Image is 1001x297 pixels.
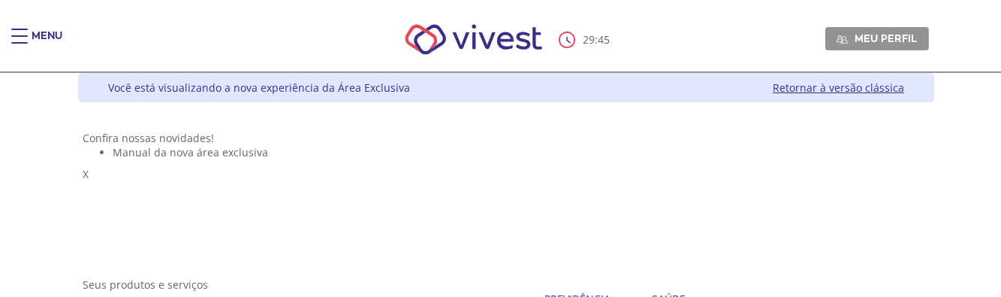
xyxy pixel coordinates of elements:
[773,80,904,95] a: Retornar à versão clássica
[83,131,930,145] div: Confira nossas novidades!
[388,8,559,71] img: Vivest
[598,32,610,47] span: 45
[83,167,89,181] span: X
[825,27,929,50] a: Meu perfil
[83,131,930,262] section: <span lang="pt-BR" dir="ltr">Visualizador do Conteúdo da Web</span> 1
[855,32,917,45] span: Meu perfil
[108,80,410,95] div: Você está visualizando a nova experiência da Área Exclusiva
[837,34,848,45] img: Meu perfil
[559,32,613,48] div: :
[83,277,930,292] div: Seus produtos e serviços
[113,145,268,159] span: Manual da nova área exclusiva
[583,32,595,47] span: 29
[32,29,62,59] div: Menu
